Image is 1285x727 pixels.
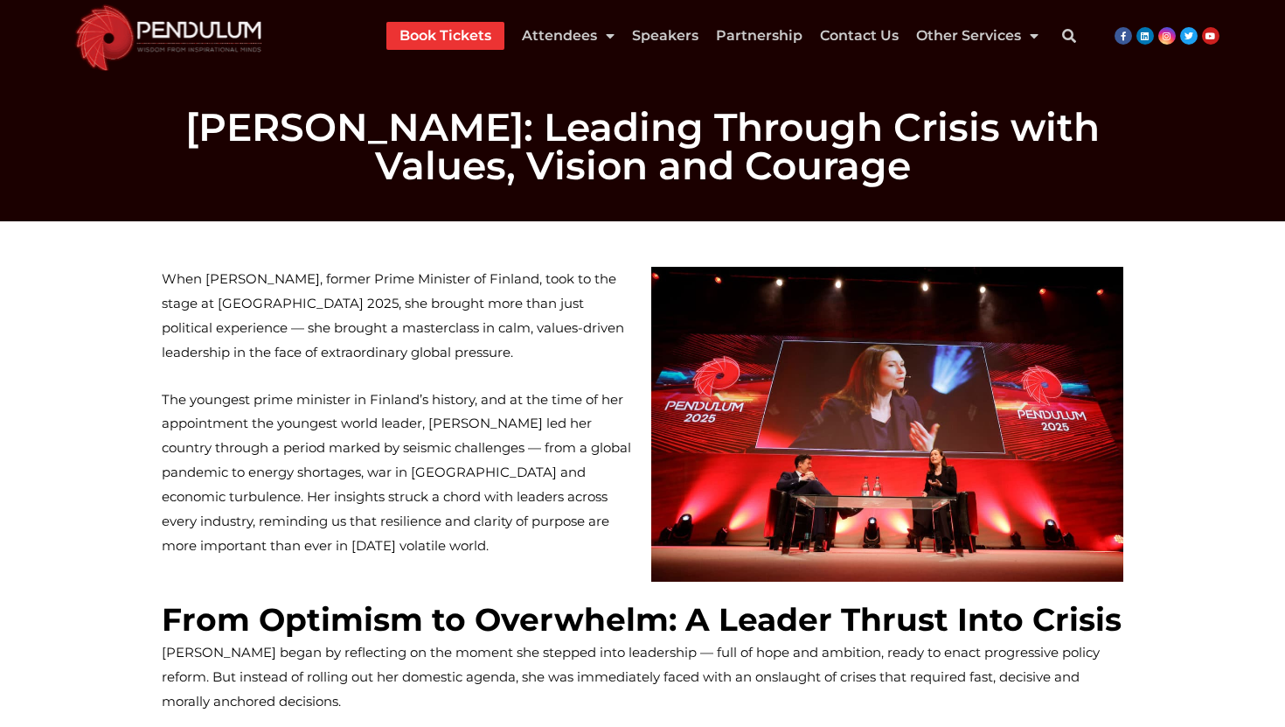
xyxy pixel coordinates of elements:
[386,22,1038,50] nav: Menu
[632,22,698,50] a: Speakers
[162,600,1122,639] span: From Optimism to Overwhelm: A Leader Thrust Into Crisis
[162,270,624,360] span: When [PERSON_NAME], former Prime Minister of Finland, took to the stage at [GEOGRAPHIC_DATA] 2025...
[153,108,1132,185] h1: [PERSON_NAME]: Leading Through Crisis with Values, Vision and Courage
[522,22,615,50] a: Attendees
[716,22,802,50] a: Partnership
[162,644,1100,710] span: [PERSON_NAME] began by reflecting on the moment she stepped into leadership — full of hope and am...
[1052,18,1087,53] div: Search
[162,391,631,554] span: The youngest prime minister in Finland’s history, and at the time of her appointment the youngest...
[399,22,491,50] a: Book Tickets
[651,267,1123,582] img: Sanna Marin Pendulum Summit 2025
[916,22,1038,50] a: Other Services
[820,22,899,50] a: Contact Us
